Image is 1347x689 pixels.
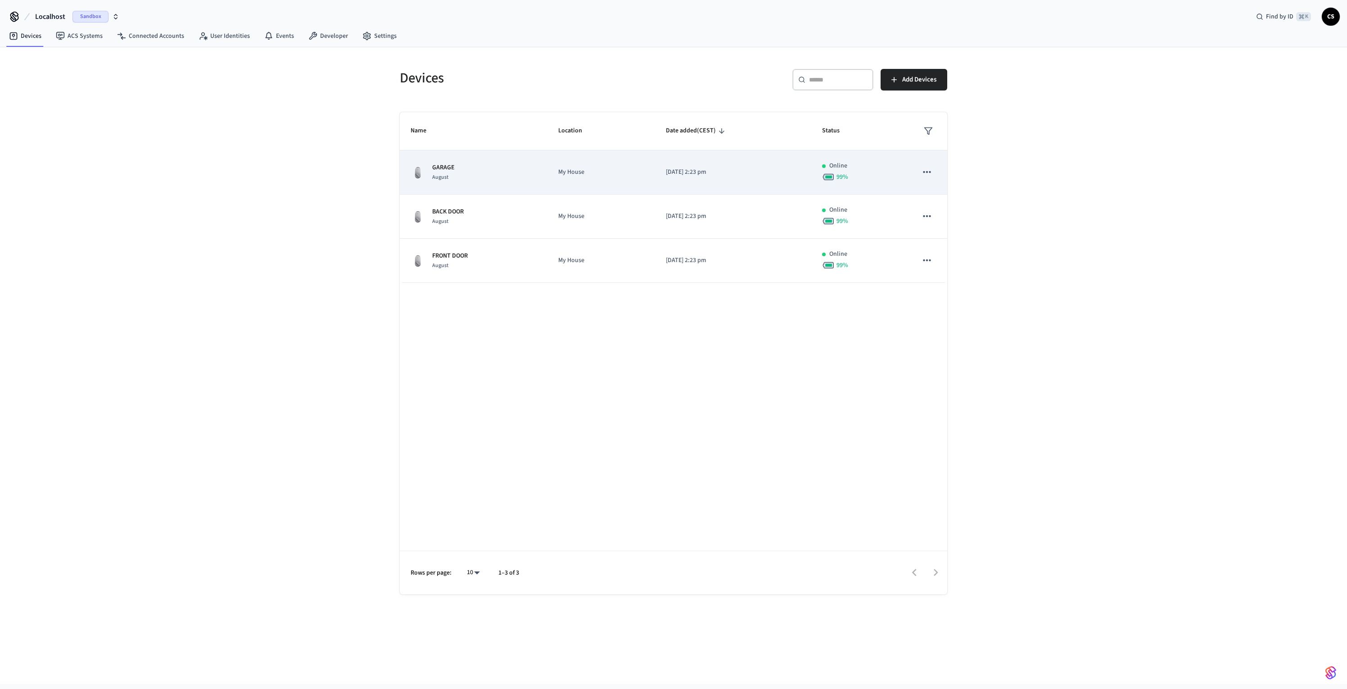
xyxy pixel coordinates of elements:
[432,163,455,172] p: GARAGE
[1249,9,1318,25] div: Find by ID⌘ K
[881,69,947,91] button: Add Devices
[836,172,848,181] span: 99 %
[1323,9,1339,25] span: CS
[666,168,800,177] p: [DATE] 2:23 pm
[432,218,448,225] span: August
[191,28,257,44] a: User Identities
[558,256,644,265] p: My House
[432,262,448,269] span: August
[822,124,851,138] span: Status
[829,161,847,171] p: Online
[2,28,49,44] a: Devices
[558,124,594,138] span: Location
[1266,12,1293,21] span: Find by ID
[49,28,110,44] a: ACS Systems
[400,112,947,283] table: sticky table
[411,124,438,138] span: Name
[1325,666,1336,680] img: SeamLogoGradient.69752ec5.svg
[902,74,936,86] span: Add Devices
[829,249,847,259] p: Online
[400,69,668,87] h5: Devices
[432,251,468,261] p: FRONT DOOR
[35,11,65,22] span: Localhost
[498,568,519,578] p: 1–3 of 3
[666,212,800,221] p: [DATE] 2:23 pm
[558,212,644,221] p: My House
[829,205,847,215] p: Online
[257,28,301,44] a: Events
[110,28,191,44] a: Connected Accounts
[462,566,484,579] div: 10
[411,568,452,578] p: Rows per page:
[432,207,464,217] p: BACK DOOR
[1322,8,1340,26] button: CS
[411,254,425,268] img: August Wifi Smart Lock 3rd Gen, Silver, Front
[355,28,404,44] a: Settings
[666,256,800,265] p: [DATE] 2:23 pm
[1296,12,1311,21] span: ⌘ K
[72,11,108,23] span: Sandbox
[836,217,848,226] span: 99 %
[836,261,848,270] span: 99 %
[411,209,425,224] img: August Wifi Smart Lock 3rd Gen, Silver, Front
[432,173,448,181] span: August
[666,124,728,138] span: Date added(CEST)
[301,28,355,44] a: Developer
[558,168,644,177] p: My House
[411,165,425,180] img: August Wifi Smart Lock 3rd Gen, Silver, Front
